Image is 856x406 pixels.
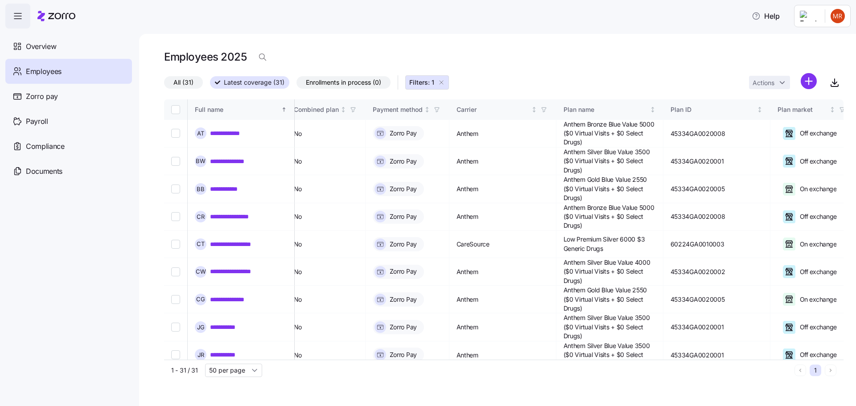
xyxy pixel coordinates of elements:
[457,157,478,166] span: Anthem
[457,105,530,115] div: Carrier
[797,267,837,276] span: Off exchange
[671,212,725,221] span: 45334GA0020008
[457,295,478,304] span: Anthem
[373,105,423,115] div: Payment method
[171,157,180,166] input: Select record 2
[390,350,417,359] span: Zorro Pay
[171,295,180,304] input: Select record 7
[390,212,417,221] span: Zorro Pay
[188,99,295,120] th: Full nameSorted ascending
[26,91,58,102] span: Zorro pay
[663,99,770,120] th: Plan IDNot sorted
[745,7,787,25] button: Help
[564,341,656,369] span: Anthem Silver Blue Value 3500 ($0 Virtual Visits + $0 Select Drugs)
[197,186,205,192] span: B B
[390,240,417,249] span: Zorro Pay
[564,258,656,285] span: Anthem Silver Blue Value 4000 ($0 Virtual Visits + $0 Select Drugs)
[797,129,837,138] span: Off exchange
[390,323,417,332] span: Zorro Pay
[564,313,656,340] span: Anthem Silver Blue Value 3500 ($0 Virtual Visits + $0 Select Drugs)
[770,99,855,120] th: Plan marketNot sorted
[281,107,287,113] div: Sorted ascending
[294,129,302,138] span: No
[366,99,449,120] th: Payment methodNot sorted
[800,11,818,21] img: Employer logo
[26,166,62,177] span: Documents
[757,107,763,113] div: Not sorted
[753,80,774,86] span: Actions
[164,50,247,64] h1: Employees 2025
[531,107,537,113] div: Not sorted
[797,240,837,249] span: On exchange
[195,105,280,115] div: Full name
[671,185,725,193] span: 45334GA0020005
[449,99,556,120] th: CarrierNot sorted
[390,295,417,304] span: Zorro Pay
[671,267,725,276] span: 45334GA0020002
[390,185,417,193] span: Zorro Pay
[797,323,837,332] span: Off exchange
[671,295,725,304] span: 45334GA0020005
[306,77,381,88] span: Enrollments in process (0)
[829,107,835,113] div: Not sorted
[457,185,478,193] span: Anthem
[197,324,205,330] span: J G
[797,185,837,193] span: On exchange
[171,350,180,359] input: Select record 9
[196,158,206,164] span: B W
[171,366,198,375] span: 1 - 31 / 31
[294,105,339,115] div: Combined plan
[26,116,48,127] span: Payroll
[171,185,180,193] input: Select record 3
[294,267,302,276] span: No
[556,99,663,120] th: Plan nameNot sorted
[831,9,845,23] img: 3195e87c565853e12fbf35f2f2e9eff8
[405,75,449,90] button: Filters: 1
[778,105,828,115] div: Plan market
[197,214,205,220] span: C R
[173,77,193,88] span: All (31)
[390,129,417,138] span: Zorro Pay
[752,11,780,21] span: Help
[197,131,204,136] span: A T
[171,240,180,249] input: Select record 5
[457,212,478,221] span: Anthem
[294,185,302,193] span: No
[424,107,430,113] div: Not sorted
[457,129,478,138] span: Anthem
[224,77,284,88] span: Latest coverage (31)
[650,107,656,113] div: Not sorted
[457,240,490,249] span: CareSource
[26,141,65,152] span: Compliance
[564,286,656,313] span: Anthem Gold Blue Value 2550 ($0 Virtual Visits + $0 Select Drugs)
[287,99,366,120] th: Combined planNot sorted
[340,107,346,113] div: Not sorted
[564,203,656,230] span: Anthem Bronze Blue Value 5000 ($0 Virtual Visits + $0 Select Drugs)
[797,350,837,359] span: Off exchange
[5,134,132,159] a: Compliance
[171,129,180,138] input: Select record 1
[457,323,478,332] span: Anthem
[390,267,417,276] span: Zorro Pay
[564,105,648,115] div: Plan name
[294,323,302,332] span: No
[749,76,790,89] button: Actions
[196,296,205,302] span: C G
[671,351,724,360] span: 45334GA0020001
[564,148,656,175] span: Anthem Silver Blue Value 3500 ($0 Virtual Visits + $0 Select Drugs)
[26,41,56,52] span: Overview
[797,157,837,166] span: Off exchange
[294,295,302,304] span: No
[390,157,417,166] span: Zorro Pay
[810,365,821,376] button: 1
[198,352,204,358] span: J R
[457,267,478,276] span: Anthem
[409,78,434,87] span: Filters: 1
[171,212,180,221] input: Select record 4
[797,295,837,304] span: On exchange
[294,351,302,360] span: No
[564,120,656,147] span: Anthem Bronze Blue Value 5000 ($0 Virtual Visits + $0 Select Drugs)
[794,365,806,376] button: Previous page
[294,157,302,166] span: No
[671,240,724,249] span: 60224GA0010003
